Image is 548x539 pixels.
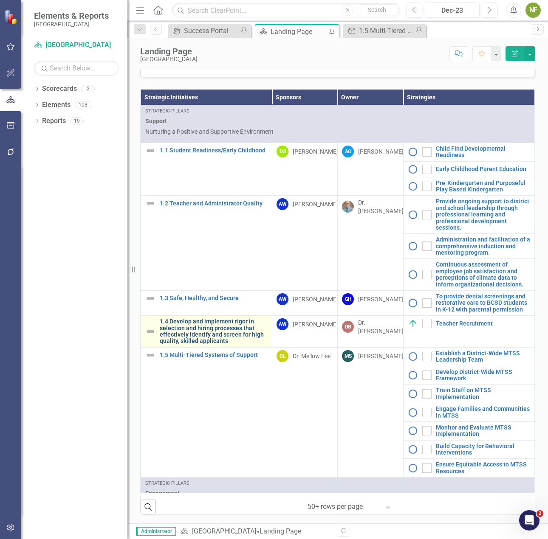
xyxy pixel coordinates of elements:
div: AG [342,146,354,157]
span: Administrator [136,527,176,536]
div: Landing Page [271,26,327,37]
img: No Information [408,407,418,418]
a: To provide dental screenings and restorative care to BCSD students in K-12 with parental permission [436,293,530,313]
input: Search ClearPoint... [172,3,400,18]
td: Double-Click to Edit Right Click for Context Menu [403,161,534,177]
a: Child Find Developmental Readiness [436,146,530,159]
td: Double-Click to Edit Right Click for Context Menu [403,143,534,161]
td: Double-Click to Edit [272,196,338,291]
td: Double-Click to Edit [141,105,535,143]
a: Reports [42,116,66,126]
a: Early Childhood Parent Education [436,166,530,172]
a: Ensure Equitable Access to MTSS Resources [436,461,530,474]
img: Not Defined [145,350,155,360]
div: 1.5 Multi-Tiered Systems of Support [359,25,413,36]
a: Monitor and Evaluate MTSS Implementation [436,424,530,438]
button: NF [525,3,541,18]
div: » [180,527,331,536]
a: 1.1 Student Readiness/Early Childhood [160,147,268,154]
div: [PERSON_NAME] [293,320,338,328]
td: Double-Click to Edit [338,291,403,316]
div: [PERSON_NAME] [293,295,338,303]
a: 1.5 Multi-Tiered Systems of Support [160,352,268,358]
td: Double-Click to Edit Right Click for Context Menu [403,347,534,366]
div: Dr. [PERSON_NAME] [358,318,404,335]
div: [GEOGRAPHIC_DATA] [140,56,198,62]
td: Double-Click to Edit Right Click for Context Menu [403,440,534,459]
div: [PERSON_NAME] [358,295,404,303]
td: Double-Click to Edit Right Click for Context Menu [403,234,534,259]
img: Not Defined [145,293,155,303]
img: No Information [408,389,418,399]
td: Double-Click to Edit Right Click for Context Menu [403,177,534,196]
a: Pre-Kindergarten and Purposeful Play Based Kindergarten [436,180,530,193]
span: Elements & Reports [34,11,109,21]
td: Double-Click to Edit [272,316,338,348]
iframe: Intercom live chat [519,510,540,531]
img: No Information [408,210,418,220]
td: Double-Click to Edit Right Click for Context Menu [141,347,272,477]
small: [GEOGRAPHIC_DATA] [34,21,109,28]
td: Double-Click to Edit Right Click for Context Menu [403,366,534,385]
div: [PERSON_NAME] [358,147,404,156]
td: Double-Click to Edit [338,143,403,196]
td: Double-Click to Edit [272,291,338,316]
button: Search [356,4,398,16]
td: Double-Click to Edit [272,347,338,477]
td: Double-Click to Edit [338,316,403,348]
img: ClearPoint Strategy [4,9,19,24]
a: Build Capacity for Behavioral Interventions [436,443,530,456]
div: AW [277,318,288,330]
span: Search [368,6,386,13]
img: Not Defined [145,326,155,337]
td: Double-Click to Edit [272,143,338,196]
div: [PERSON_NAME] [293,200,338,208]
a: Develop District-Wide MTSS Framework [436,369,530,382]
a: 1.2 Teacher and Administrator Quality [160,200,268,207]
a: Train Staff on MTSS Implementation [436,387,530,400]
a: Continuous assessment of employee job satisfaction and perceptions of climate data to inform orga... [436,261,530,288]
div: Strategic Pillars [145,480,530,487]
input: Search Below... [34,61,119,76]
img: No Information [408,147,418,157]
img: No Information [408,298,418,308]
div: [PERSON_NAME] [293,147,338,156]
a: 1.5 Multi-Tiered Systems of Support [345,25,413,36]
td: Double-Click to Edit Right Click for Context Menu [403,291,534,316]
div: [PERSON_NAME] [358,352,404,360]
div: GH [342,293,354,305]
td: Double-Click to Edit Right Click for Context Menu [141,291,272,316]
a: [GEOGRAPHIC_DATA] [192,527,256,535]
div: Landing Page [260,527,301,535]
div: DL [277,350,288,362]
a: Elements [42,100,71,110]
img: No Information [408,241,418,251]
div: Strategic Pillars [145,108,530,115]
a: Provide ongoing support to district and school leadership through professional learning and profe... [436,198,530,231]
img: Not Defined [145,146,155,156]
td: Double-Click to Edit [338,196,403,291]
td: Double-Click to Edit Right Click for Context Menu [141,196,272,291]
div: 108 [75,101,91,109]
img: No Information [408,370,418,380]
div: MS [342,350,354,362]
a: Success Portal [170,25,238,36]
div: DS [277,146,288,157]
img: No Information [408,463,418,473]
div: AW [277,198,288,210]
div: DB [342,321,354,333]
img: On Target [408,318,418,328]
span: Engagement [145,489,530,497]
div: Dec-23 [428,6,477,16]
img: No Information [408,444,418,455]
a: Engage Families and Communities in MTSS [436,406,530,419]
img: Not Defined [145,198,155,208]
a: Establish a District-Wide MTSS Leadership Team [436,350,530,363]
td: Double-Click to Edit Right Click for Context Menu [403,385,534,403]
a: Teacher Recruitment [436,320,530,327]
img: No Information [408,351,418,362]
div: AW [277,293,288,305]
td: Double-Click to Edit Right Click for Context Menu [403,421,534,440]
a: Scorecards [42,84,77,94]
